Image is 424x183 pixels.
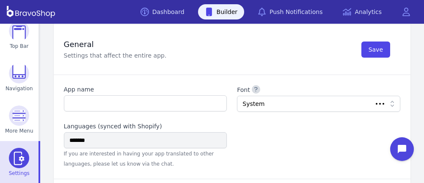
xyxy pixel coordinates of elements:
span: Save [369,45,383,54]
a: Builder [198,4,245,19]
span: If you are interested in having your app translated to other languages, please let us know via th... [64,151,214,167]
label: Languages (synced with Shopify) [64,122,227,130]
label: Font [237,85,400,94]
a: Push Notifications [251,4,329,19]
button: Font [252,85,260,94]
img: BravoShop [7,6,55,18]
p: Settings that affect the entire app. [64,51,167,60]
span: Settings [9,170,30,177]
a: Dashboard [134,4,191,19]
a: Analytics [336,4,388,19]
button: Save [361,42,390,58]
span: Top Bar [10,43,29,50]
h2: General [64,39,167,50]
span: Navigation [6,85,33,92]
span: More Menu [5,128,33,134]
label: App name [64,85,227,94]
